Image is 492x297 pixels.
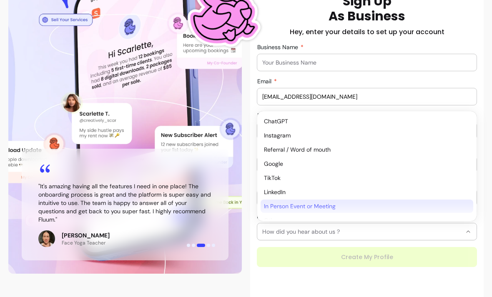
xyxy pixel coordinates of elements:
span: TikTok [264,174,462,182]
span: Business Name [257,43,300,51]
input: Email [262,92,472,101]
span: Google [264,160,462,168]
span: How did you hear about us ? [262,227,462,236]
span: Referral / Word of mouth [264,145,462,154]
p: [PERSON_NAME] [62,231,110,240]
span: LinkedIn [264,188,462,196]
span: Instagram [264,131,462,140]
blockquote: " It's amazing having all the features I need in one place! The onboarding process is great and t... [38,182,212,224]
span: Email [257,77,273,85]
h2: Hey, enter your details to set up your account [290,27,444,37]
span: Other [264,216,462,225]
p: Face Yoga Teacher [62,240,110,246]
span: ChatGPT [264,117,462,125]
img: Review avatar [38,230,55,247]
span: In Person Event or Meeting [264,202,462,210]
input: Business Name [262,58,472,67]
label: How did you hear about us ? [257,212,338,220]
